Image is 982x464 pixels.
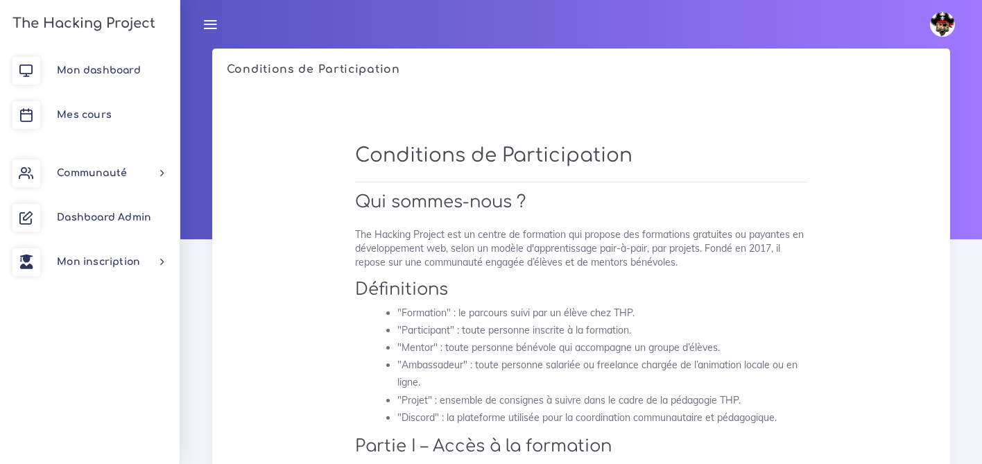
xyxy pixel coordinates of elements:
[930,12,955,37] img: avatar
[397,322,807,339] li: "Participant" : toute personne inscrite à la formation.
[57,212,151,223] span: Dashboard Admin
[57,110,112,120] span: Mes cours
[397,304,807,322] li: "Formation" : le parcours suivi par un élève chez THP.
[397,409,807,427] li: "Discord" : la plateforme utilisée pour la coordination communautaire et pédagogique.
[57,257,140,267] span: Mon inscription
[57,65,141,76] span: Mon dashboard
[355,227,807,270] p: The Hacking Project est un centre de formation qui propose des formations gratuites ou payantes e...
[227,63,936,76] h5: Conditions de Participation
[355,436,807,456] h2: Partie I – Accès à la formation
[397,356,807,391] li: "Ambassadeur" : toute personne salariée ou freelance chargée de l’animation locale ou en ligne.
[355,192,807,212] h2: Qui sommes-nous ?
[397,392,807,409] li: "Projet" : ensemble de consignes à suivre dans le cadre de la pédagogie THP.
[57,168,127,178] span: Communauté
[397,339,807,356] li: "Mentor" : toute personne bénévole qui accompagne un groupe d’élèves.
[8,16,155,31] h3: The Hacking Project
[355,144,807,168] h1: Conditions de Participation
[355,280,807,300] h2: Définitions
